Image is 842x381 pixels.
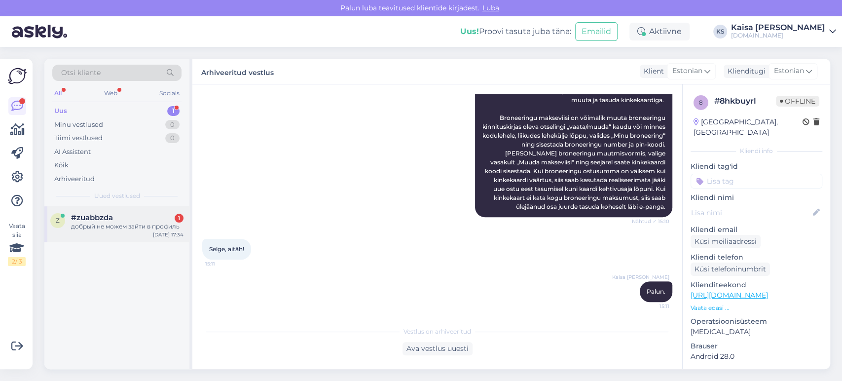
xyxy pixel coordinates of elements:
span: Otsi kliente [61,68,101,78]
p: Vaata edasi ... [691,304,822,312]
div: Kliendi info [691,147,822,155]
div: [GEOGRAPHIC_DATA], [GEOGRAPHIC_DATA] [694,117,803,138]
a: Kaisa [PERSON_NAME][DOMAIN_NAME] [731,24,836,39]
input: Lisa nimi [691,207,811,218]
div: Kõik [54,160,69,170]
div: Arhiveeritud [54,174,95,184]
div: Uus [54,106,67,116]
span: 15:11 [632,303,669,310]
span: 15:11 [205,260,242,267]
div: Vaata siia [8,222,26,266]
b: Uus! [460,27,479,36]
p: Kliendi telefon [691,252,822,263]
span: Vestlus on arhiveeritud [403,327,471,336]
span: Nähtud ✓ 15:10 [632,218,669,225]
p: Kliendi tag'id [691,161,822,172]
p: Android 28.0 [691,351,822,362]
div: Küsi telefoninumbrit [691,263,770,276]
div: 0 [165,120,180,130]
span: Kaisa [PERSON_NAME] [612,273,669,281]
div: [DOMAIN_NAME] [731,32,825,39]
div: Web [102,87,119,100]
p: Kliendi nimi [691,192,822,203]
span: Palun. [647,288,665,295]
span: Luba [479,3,502,12]
label: Arhiveeritud vestlus [201,65,274,78]
div: AI Assistent [54,147,91,157]
p: Brauser [691,341,822,351]
div: добрый не можем зайти в профиль [71,222,183,231]
span: Estonian [672,66,702,76]
span: 8 [699,99,703,106]
span: Estonian [774,66,804,76]
span: z [56,217,60,224]
div: Proovi tasuta juba täna: [460,26,571,38]
a: [URL][DOMAIN_NAME] [691,291,768,300]
div: Ava vestlus uuesti [403,342,473,355]
div: Klienditugi [724,66,766,76]
span: Offline [776,96,819,107]
input: Lisa tag [691,174,822,189]
div: 2 / 3 [8,257,26,266]
p: [MEDICAL_DATA] [691,327,822,337]
div: Klient [640,66,664,76]
p: Klienditeekond [691,280,822,290]
div: 1 [167,106,180,116]
div: Socials [157,87,182,100]
div: Kaisa [PERSON_NAME] [731,24,825,32]
div: # 8hkbuyrl [714,95,776,107]
div: KS [713,25,727,38]
div: 0 [165,133,180,143]
button: Emailid [575,22,618,41]
div: [DATE] 17:34 [153,231,183,238]
span: Selge, aitäh! [209,245,244,253]
div: 1 [175,214,183,223]
div: Aktiivne [629,23,690,40]
span: Uued vestlused [94,191,140,200]
div: Küsi meiliaadressi [691,235,761,248]
p: Operatsioonisüsteem [691,316,822,327]
div: Minu vestlused [54,120,103,130]
div: All [52,87,64,100]
div: Tiimi vestlused [54,133,103,143]
span: #zuabbzda [71,213,113,222]
img: Askly Logo [8,67,27,85]
p: Kliendi email [691,225,822,235]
